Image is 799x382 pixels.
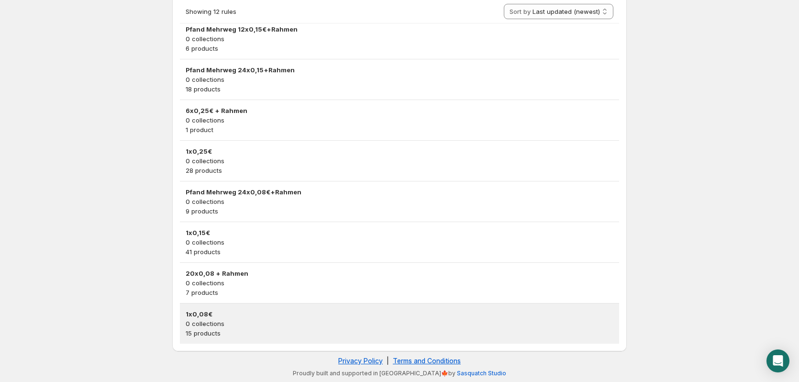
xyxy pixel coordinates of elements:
p: 0 collections [186,115,613,125]
p: 41 products [186,247,613,257]
p: 6 products [186,44,613,53]
a: Terms and Conditions [393,357,461,365]
p: 1 product [186,125,613,135]
h3: 1x0,25€ [186,146,613,156]
p: 28 products [186,166,613,175]
p: 18 products [186,84,613,94]
h3: 1x0,08€ [186,309,613,319]
span: Showing 12 rules [186,8,236,15]
p: 0 collections [186,34,613,44]
h3: Pfand Mehrweg 24x0,08€+Rahmen [186,187,613,197]
h3: 6x0,25€ + Rahmen [186,106,613,115]
h3: Pfand Mehrweg 12x0,15€+Rahmen [186,24,613,34]
p: 15 products [186,328,613,338]
p: 0 collections [186,278,613,288]
p: 0 collections [186,319,613,328]
p: 0 collections [186,197,613,206]
a: Sasquatch Studio [457,370,506,377]
h3: 20x0,08 + Rahmen [186,269,613,278]
a: Privacy Policy [338,357,383,365]
p: 7 products [186,288,613,297]
p: Proudly built and supported in [GEOGRAPHIC_DATA]🍁by [177,370,622,377]
div: Open Intercom Messenger [766,349,789,372]
p: 0 collections [186,75,613,84]
h3: Pfand Mehrweg 24x0,15+Rahmen [186,65,613,75]
span: | [387,357,389,365]
p: 9 products [186,206,613,216]
p: 0 collections [186,237,613,247]
h3: 1x0,15€ [186,228,613,237]
p: 0 collections [186,156,613,166]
